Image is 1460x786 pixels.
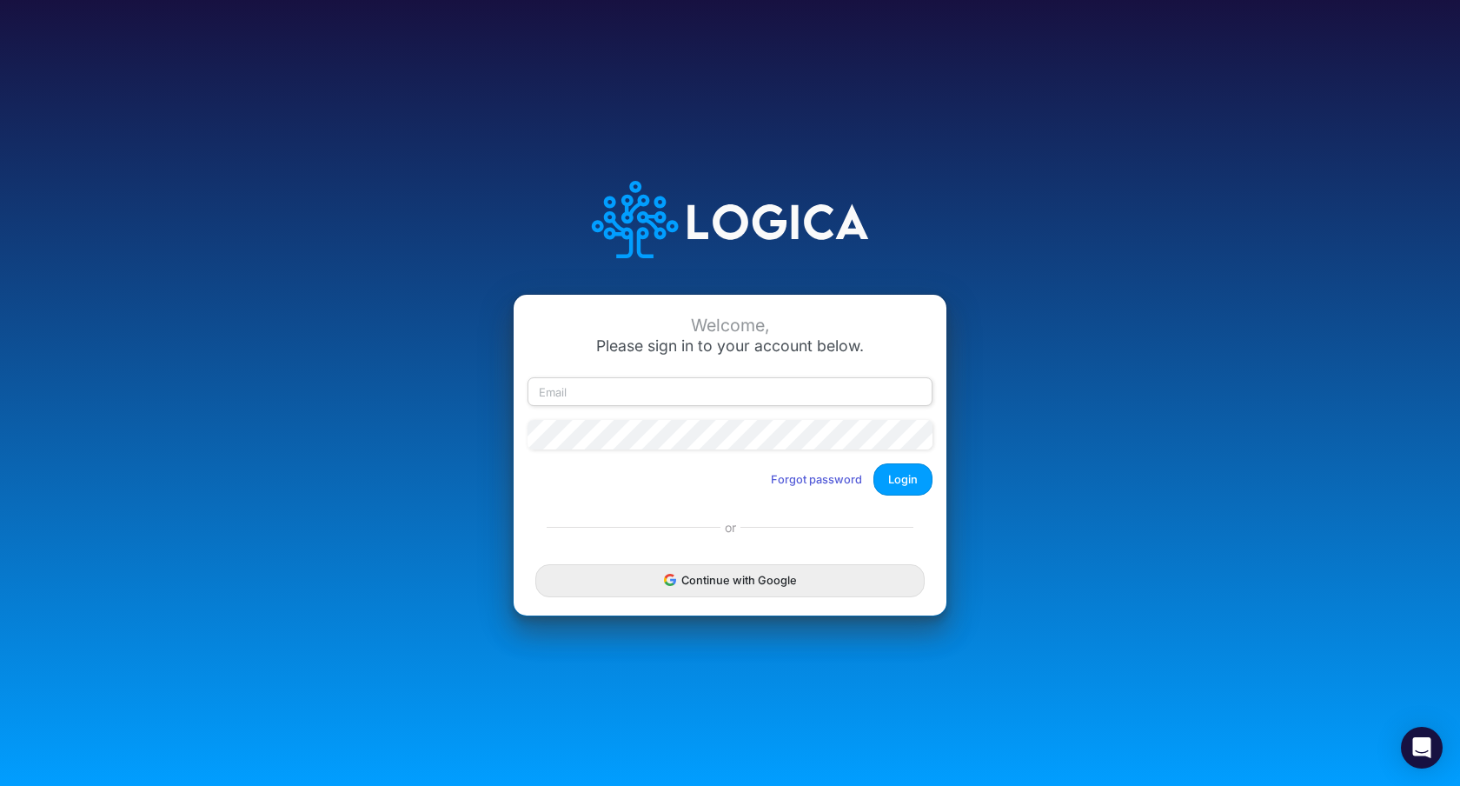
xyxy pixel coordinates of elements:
[873,463,932,496] button: Login
[1401,727,1443,769] div: Open Intercom Messenger
[535,564,925,596] button: Continue with Google
[528,377,932,407] input: Email
[528,316,932,336] div: Welcome,
[760,465,873,494] button: Forgot password
[596,336,864,355] span: Please sign in to your account below.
